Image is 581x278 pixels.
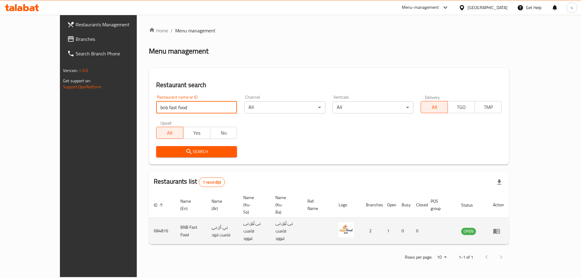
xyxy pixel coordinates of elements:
[431,198,449,212] span: POS group
[62,46,157,61] a: Search Branch Phone
[183,127,210,139] button: Yes
[180,198,199,212] span: Name (En)
[156,80,502,90] h2: Restaurant search
[199,177,225,187] div: Total records count
[425,95,440,99] label: Delivery
[397,192,411,218] th: Busy
[154,201,165,209] span: ID
[159,129,181,137] span: All
[307,198,327,212] span: Ref. Name
[468,4,507,11] div: [GEOGRAPHIC_DATA]
[160,121,172,125] label: Upsell
[448,101,475,113] button: TGO
[238,218,271,244] td: بی ئێن بی فاست فوود
[63,67,78,74] span: Version:
[271,218,303,244] td: بی ئێن بی فاست فوود
[63,77,91,85] span: Get support on:
[207,218,238,244] td: بي أن بي فاست فود
[79,67,88,74] span: 1.0.0
[571,4,573,11] span: s
[149,46,208,56] h2: Menu management
[62,32,157,46] a: Branches
[361,192,382,218] th: Branches
[76,50,152,57] span: Search Branch Phone
[402,4,439,11] div: Menu-management
[382,218,397,244] td: 1
[199,179,225,185] span: 1 record(s)
[63,83,101,91] a: Support.OpsPlatform
[149,27,168,34] a: Home
[459,253,473,261] p: 1-1 of 1
[334,192,361,218] th: Logo
[213,129,235,137] span: No
[161,148,232,155] span: Search
[397,218,411,244] td: 0
[423,103,445,112] span: All
[149,218,176,244] td: 684816
[176,218,207,244] td: BNB Fast Food
[382,192,397,218] th: Open
[156,146,237,157] button: Search
[212,198,231,212] span: Name (Ar)
[361,218,382,244] td: 2
[175,27,215,34] span: Menu management
[492,175,507,189] div: Export file
[461,228,476,235] span: OPEN
[421,101,448,113] button: All
[411,218,426,244] td: 0
[156,127,183,139] button: All
[275,194,295,216] span: Name (Ku-Ba)
[156,101,237,113] input: Search for restaurant name or ID..
[171,27,173,34] li: /
[154,177,225,187] h2: Restaurants list
[435,253,449,262] div: Rows per page:
[62,17,157,32] a: Restaurants Management
[477,103,499,112] span: TMP
[474,101,502,113] button: TMP
[450,103,472,112] span: TGO
[488,192,509,218] th: Action
[149,192,509,244] table: enhanced table
[411,192,426,218] th: Closed
[76,21,152,28] span: Restaurants Management
[244,101,325,113] div: All
[339,222,354,237] img: BNB Fast Food
[461,201,481,209] span: Status
[149,27,509,34] nav: breadcrumb
[76,35,152,43] span: Branches
[405,253,432,261] p: Rows per page:
[333,101,413,113] div: All
[186,129,208,137] span: Yes
[210,127,237,139] button: No
[243,194,263,216] span: Name (Ku-So)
